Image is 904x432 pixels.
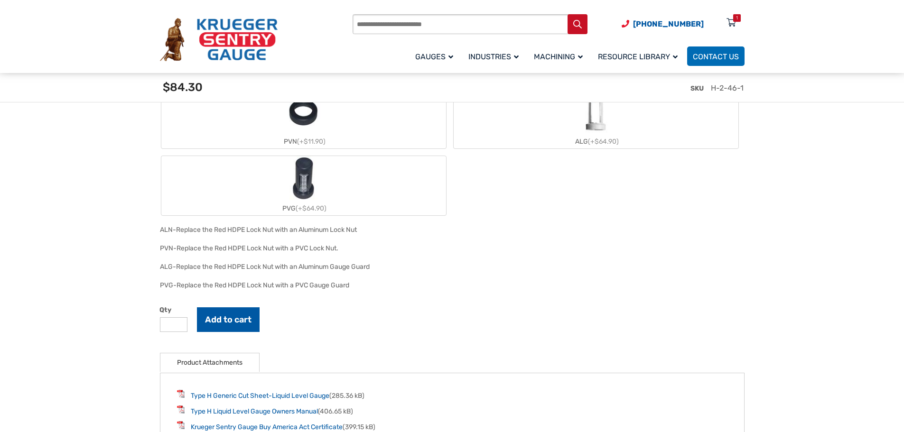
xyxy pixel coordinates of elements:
[177,353,242,372] a: Product Attachments
[736,14,738,22] div: 1
[687,46,745,66] a: Contact Us
[161,156,446,215] label: PVG
[160,226,176,234] span: ALN-
[588,138,619,146] span: (+$64.90)
[197,307,260,332] button: Add to cart
[693,52,739,61] span: Contact Us
[177,421,727,432] li: (399.15 kB)
[191,423,343,431] a: Krueger Sentry Gauge Buy America Act Certificate
[176,226,357,234] div: Replace the Red HDPE Lock Nut with an Aluminum Lock Nut
[161,202,446,215] div: PVG
[463,45,528,67] a: Industries
[528,45,592,67] a: Machining
[161,135,446,148] div: PVN
[598,52,678,61] span: Resource Library
[415,52,453,61] span: Gauges
[177,390,727,401] li: (285.36 kB)
[191,392,329,400] a: Type H Generic Cut Sheet-Liquid Level Gauge
[622,18,704,30] a: Phone Number (920) 434-8860
[176,263,370,271] div: Replace the Red HDPE Lock Nut with an Aluminum Gauge Guard
[177,405,727,416] li: (406.65 kB)
[160,263,176,271] span: ALG-
[410,45,463,67] a: Gauges
[468,52,519,61] span: Industries
[160,317,187,332] input: Product quantity
[161,89,446,148] label: PVN
[592,45,687,67] a: Resource Library
[454,135,738,148] div: ALG
[633,19,704,28] span: [PHONE_NUMBER]
[534,52,583,61] span: Machining
[160,281,177,289] span: PVG-
[690,84,704,92] span: SKU
[296,204,326,212] span: (+$64.90)
[297,138,326,146] span: (+$11.90)
[160,18,278,62] img: Krueger Sentry Gauge
[454,89,738,148] label: ALG
[160,244,177,252] span: PVN-
[177,244,338,252] div: Replace the Red HDPE Lock Nut with a PVC Lock Nut.
[711,83,744,92] span: H-2-46-1
[191,407,318,415] a: Type H Liquid Level Gauge Owners Manual
[177,281,349,289] div: Replace the Red HDPE Lock Nut with a PVC Gauge Guard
